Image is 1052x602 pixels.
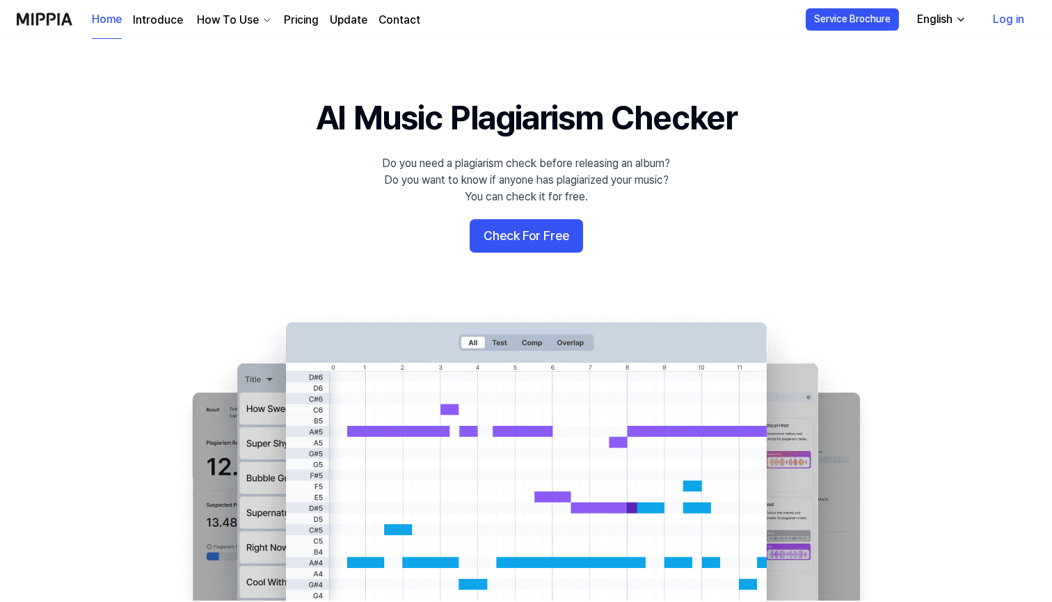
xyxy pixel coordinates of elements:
div: Do you need a plagiarism check before releasing an album? Do you want to know if anyone has plagi... [382,155,670,205]
a: Update [330,12,367,29]
button: How To Use [194,12,273,29]
a: Pricing [284,12,319,29]
a: Introduce [133,12,183,29]
button: Check For Free [470,219,583,253]
div: English [914,11,955,28]
a: Contact [378,12,420,29]
h1: AI Music Plagiarism Checker [316,95,737,141]
div: How To Use [194,12,262,29]
a: Home [92,1,122,39]
img: main Image [164,308,888,601]
button: Service Brochure [806,8,899,31]
button: English [906,6,975,33]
